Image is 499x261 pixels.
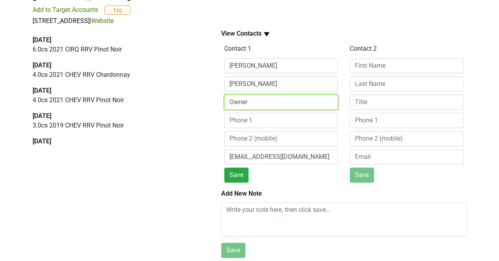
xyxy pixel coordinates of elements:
input: Phone 1 [350,113,464,128]
p: 4.0 cs 2021 CHEV RRV Chardonnay [33,70,203,80]
input: Title [224,95,338,110]
label: Contact 1 [224,44,251,53]
button: Tag [104,6,130,15]
div: [DATE] [33,111,203,121]
div: [DATE] [33,61,203,70]
input: Title [350,95,464,110]
button: Save [224,168,249,183]
p: 4.0 cs 2021 CHEV RRV Pinot Noir [33,95,203,105]
a: [STREET_ADDRESS] [33,17,90,25]
input: Last Name [350,76,464,91]
input: Email [224,149,338,164]
input: Phone 2 (mobile) [224,131,338,146]
span: Add to Target Accounts [33,6,98,13]
input: Phone 2 (mobile) [350,131,464,146]
input: Email [350,149,464,164]
div: [DATE] [33,137,203,146]
input: First Name [224,58,338,73]
img: arrow_down.svg [262,29,272,39]
input: First Name [350,58,464,73]
a: Website [91,17,114,25]
p: | [33,16,467,26]
button: Save [350,168,374,183]
div: [DATE] [33,35,203,45]
p: 6.0 cs 2021 CIRQ RRV Pinot Noir [33,45,203,54]
input: Phone 1 [224,113,338,128]
p: 3.0 cs 2019 CHEV RRV Pinot Noir [33,121,203,130]
input: Last Name [224,76,338,91]
b: Add New Note [221,190,262,197]
button: Save [221,243,245,258]
label: Contact 2 [350,44,377,53]
b: View Contacts [221,30,262,37]
div: [DATE] [33,86,203,95]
